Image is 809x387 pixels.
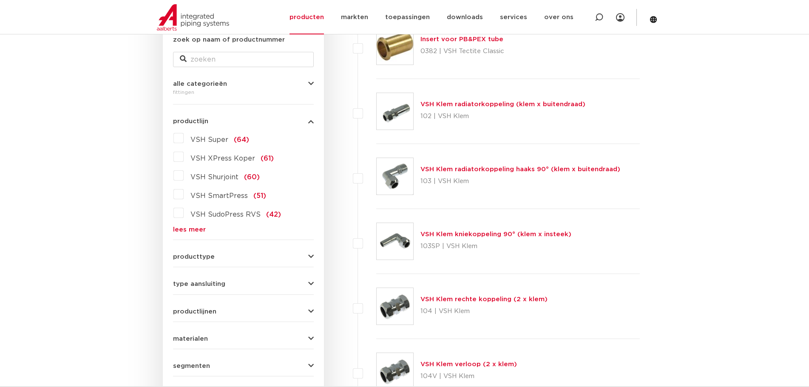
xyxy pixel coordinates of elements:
p: 0382 | VSH Tectite Classic [420,45,504,58]
img: Thumbnail for VSH Klem kniekoppeling 90° (klem x insteek) [377,223,413,260]
button: productlijn [173,118,314,124]
span: VSH SudoPress RVS [190,211,261,218]
span: productlijnen [173,308,216,315]
img: Thumbnail for Insert voor PB&PEX tube [377,28,413,65]
a: VSH Klem kniekoppeling 90° (klem x insteek) [420,231,571,237]
span: materialen [173,336,208,342]
a: VSH Klem radiatorkoppeling haaks 90° (klem x buitendraad) [420,166,620,172]
div: fittingen [173,87,314,97]
button: segmenten [173,363,314,369]
span: VSH Super [190,136,228,143]
p: 102 | VSH Klem [420,110,585,123]
p: 104V | VSH Klem [420,370,517,383]
button: alle categorieën [173,81,314,87]
img: Thumbnail for VSH Klem rechte koppeling (2 x klem) [377,288,413,325]
input: zoeken [173,52,314,67]
p: 103 | VSH Klem [420,175,620,188]
button: producttype [173,254,314,260]
span: segmenten [173,363,210,369]
span: producttype [173,254,215,260]
p: 104 | VSH Klem [420,305,548,318]
button: materialen [173,336,314,342]
span: (60) [244,174,260,181]
button: productlijnen [173,308,314,315]
span: (64) [234,136,249,143]
a: VSH Klem rechte koppeling (2 x klem) [420,296,548,302]
span: type aansluiting [173,281,225,287]
a: lees meer [173,226,314,233]
a: VSH Klem radiatorkoppeling (klem x buitendraad) [420,101,585,107]
span: alle categorieën [173,81,227,87]
a: VSH Klem verloop (2 x klem) [420,361,517,367]
span: (42) [266,211,281,218]
span: VSH Shurjoint [190,174,238,181]
span: (61) [261,155,274,162]
label: zoek op naam of productnummer [173,35,285,45]
img: Thumbnail for VSH Klem radiatorkoppeling (klem x buitendraad) [377,93,413,130]
span: VSH SmartPress [190,192,248,199]
span: productlijn [173,118,208,124]
p: 103SP | VSH Klem [420,240,571,253]
button: type aansluiting [173,281,314,287]
span: VSH XPress Koper [190,155,255,162]
span: (51) [253,192,266,199]
a: Insert voor PB&PEX tube [420,36,503,42]
img: Thumbnail for VSH Klem radiatorkoppeling haaks 90° (klem x buitendraad) [377,158,413,195]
